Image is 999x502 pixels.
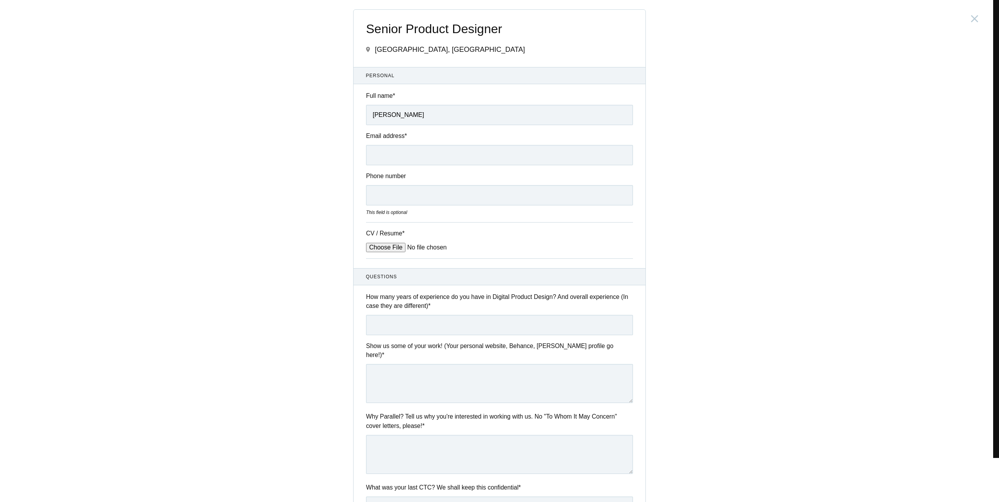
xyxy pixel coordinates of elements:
label: What was your last CTC? We shall keep this confidential [366,483,633,492]
div: This field is optional [366,209,633,216]
label: CV / Resume [366,229,425,238]
span: Questions [366,273,633,280]
span: [GEOGRAPHIC_DATA], [GEOGRAPHIC_DATA] [375,46,525,53]
span: Personal [366,72,633,79]
label: Phone number [366,171,633,180]
label: Email address [366,131,633,140]
label: Full name [366,91,633,100]
label: How many years of experience do you have in Digital Product Design? And overall experience (In ca... [366,292,633,311]
span: Senior Product Designer [366,22,633,36]
label: Show us some of your work! (Your personal website, Behance, [PERSON_NAME] profile go here!) [366,341,633,360]
label: Why Parallel? Tell us why you're interested in working with us. No "To Whom It May Concern" cover... [366,412,633,430]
